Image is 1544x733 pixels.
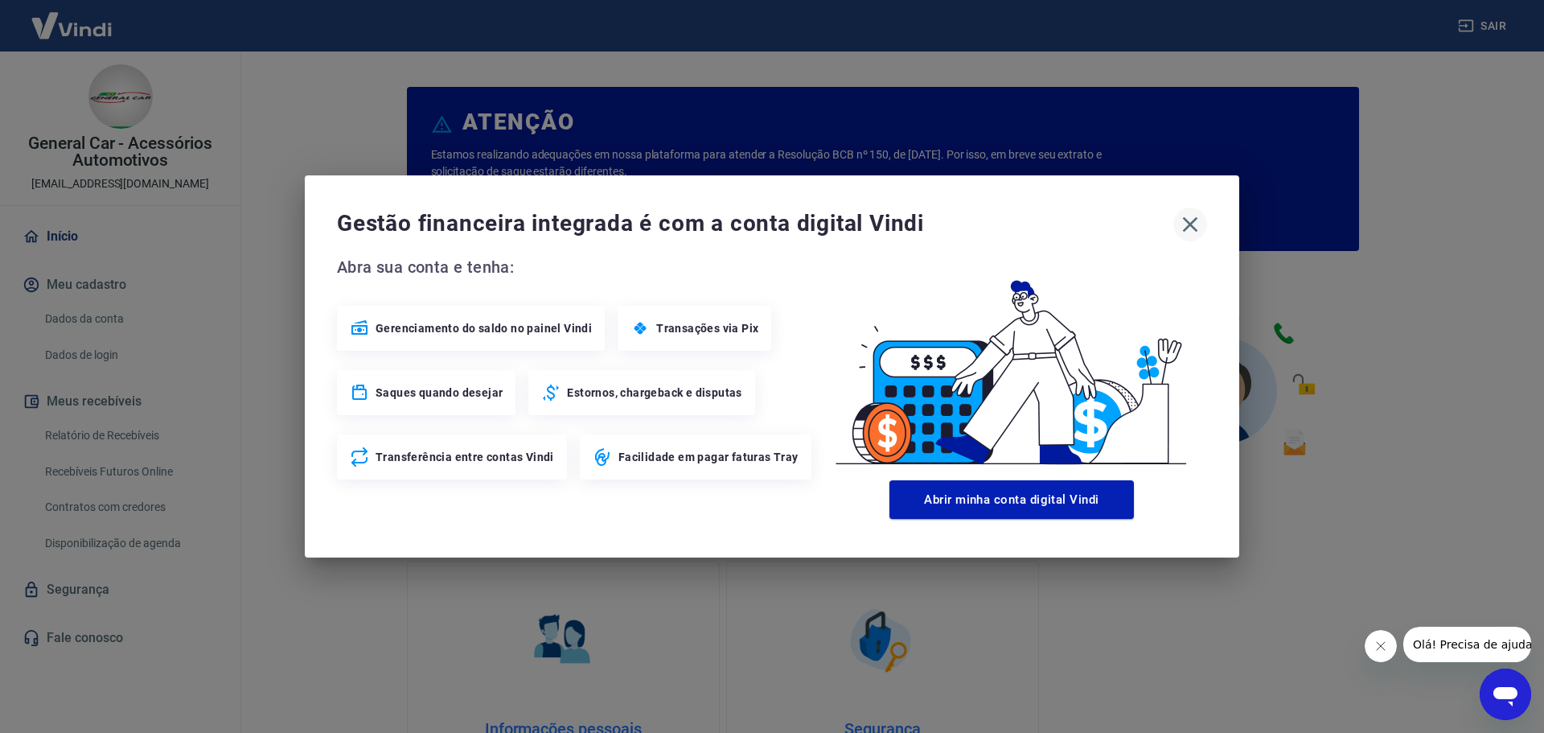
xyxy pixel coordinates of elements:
[1365,630,1397,662] iframe: Fechar mensagem
[889,480,1134,519] button: Abrir minha conta digital Vindi
[376,449,554,465] span: Transferência entre contas Vindi
[337,208,1173,240] span: Gestão financeira integrada é com a conta digital Vindi
[1403,627,1531,662] iframe: Mensagem da empresa
[618,449,799,465] span: Facilidade em pagar faturas Tray
[656,320,758,336] span: Transações via Pix
[1480,669,1531,720] iframe: Botão para abrir a janela de mensagens
[10,11,135,24] span: Olá! Precisa de ajuda?
[567,385,741,401] span: Estornos, chargeback e disputas
[816,254,1207,474] img: Good Billing
[337,254,816,280] span: Abra sua conta e tenha:
[376,320,592,336] span: Gerenciamento do saldo no painel Vindi
[376,385,503,401] span: Saques quando desejar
